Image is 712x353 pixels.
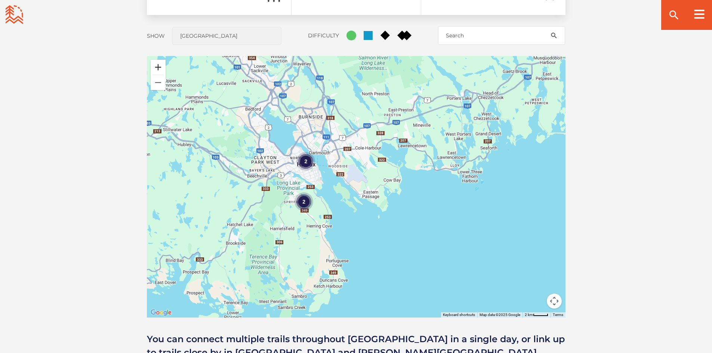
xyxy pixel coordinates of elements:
[550,32,558,39] ion-icon: search
[295,192,313,211] div: 2
[547,294,562,309] button: Map camera controls
[149,308,173,318] a: Open this area in Google Maps (opens a new window)
[149,308,173,318] img: Google
[147,32,165,39] label: Show
[525,313,533,317] span: 2 km
[480,313,520,317] span: Map data ©2025 Google
[151,60,166,75] button: Zoom in
[523,312,551,318] button: Map scale: 2 km per 37 pixels
[668,9,680,21] ion-icon: search
[296,152,315,171] div: 2
[443,312,475,318] button: Keyboard shortcuts
[543,26,565,45] button: search
[151,75,166,90] button: Zoom out
[308,32,339,39] label: Difficulty
[438,26,565,45] input: Search
[553,313,563,317] a: Terms (opens in new tab)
